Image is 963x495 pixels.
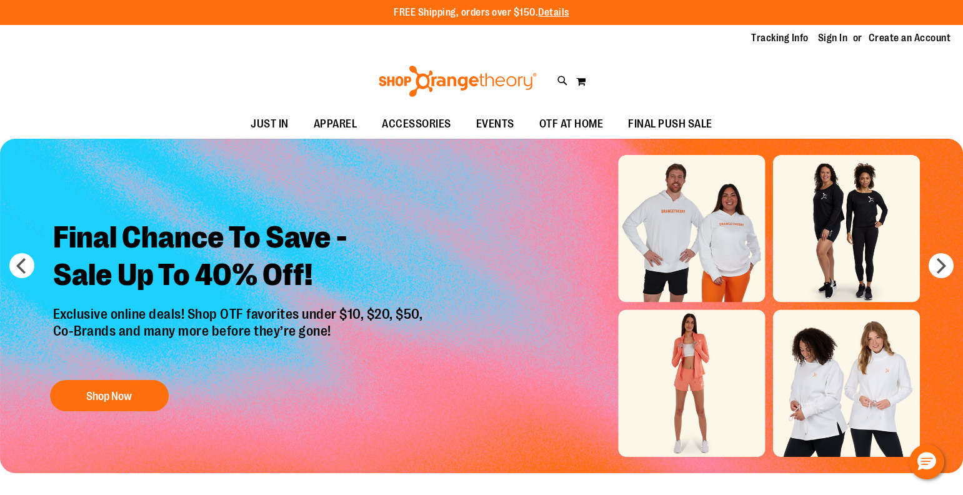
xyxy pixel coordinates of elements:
[929,253,954,278] button: next
[464,110,527,139] a: EVENTS
[818,31,848,45] a: Sign In
[628,110,712,138] span: FINAL PUSH SALE
[301,110,370,139] a: APPAREL
[369,110,464,139] a: ACCESSORIES
[538,7,569,18] a: Details
[394,6,569,20] p: FREE Shipping, orders over $150.
[314,110,357,138] span: APPAREL
[238,110,301,139] a: JUST IN
[44,209,436,306] h2: Final Chance To Save - Sale Up To 40% Off!
[539,110,604,138] span: OTF AT HOME
[50,380,169,411] button: Shop Now
[44,209,436,417] a: Final Chance To Save -Sale Up To 40% Off! Exclusive online deals! Shop OTF favorites under $10, $...
[751,31,809,45] a: Tracking Info
[251,110,289,138] span: JUST IN
[44,306,436,367] p: Exclusive online deals! Shop OTF favorites under $10, $20, $50, Co-Brands and many more before th...
[909,444,944,479] button: Hello, have a question? Let’s chat.
[616,110,725,139] a: FINAL PUSH SALE
[476,110,514,138] span: EVENTS
[527,110,616,139] a: OTF AT HOME
[382,110,451,138] span: ACCESSORIES
[869,31,951,45] a: Create an Account
[9,253,34,278] button: prev
[377,66,539,97] img: Shop Orangetheory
